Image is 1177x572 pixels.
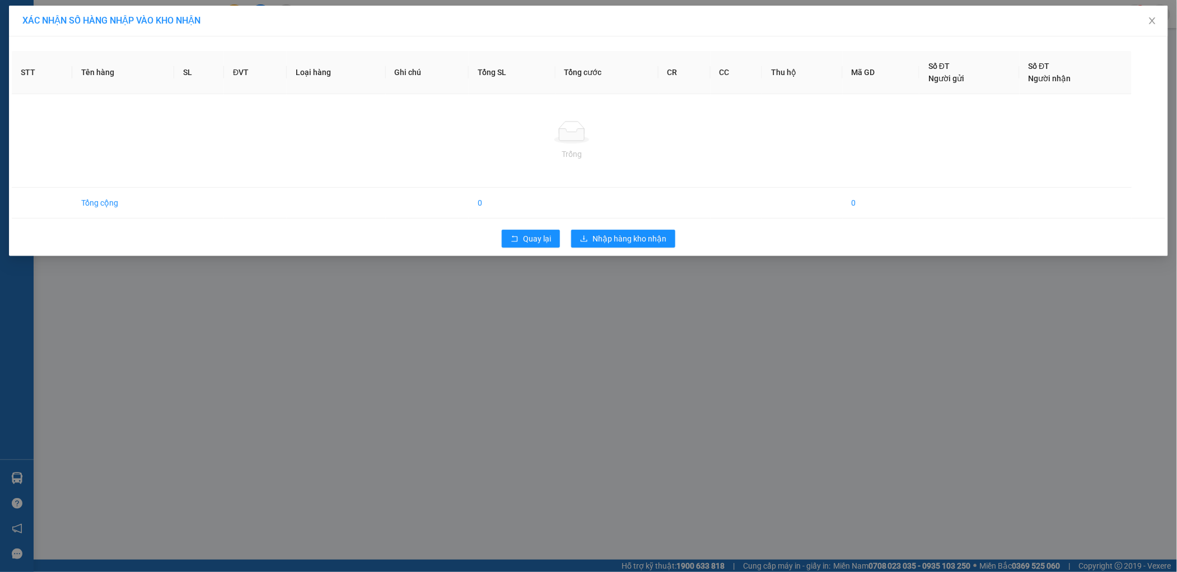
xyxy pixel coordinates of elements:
span: Người gửi [928,74,964,83]
th: Mã GD [843,51,920,94]
span: Người nhận [1029,74,1071,83]
span: XÁC NHẬN SỐ HÀNG NHẬP VÀO KHO NHẬN [22,15,200,26]
span: Số ĐT [928,62,950,71]
span: Nhập hàng kho nhận [592,232,666,245]
th: Loại hàng [287,51,386,94]
th: Tên hàng [72,51,174,94]
span: download [580,235,588,244]
th: Tổng cước [555,51,658,94]
button: downloadNhập hàng kho nhận [571,230,675,248]
button: rollbackQuay lại [502,230,560,248]
span: close [1148,16,1157,25]
td: 0 [469,188,555,218]
button: Close [1137,6,1168,37]
span: rollback [511,235,519,244]
th: Tổng SL [469,51,555,94]
th: CR [658,51,711,94]
th: SL [174,51,224,94]
th: Thu hộ [762,51,842,94]
th: CC [711,51,763,94]
td: Tổng cộng [72,188,174,218]
span: Số ĐT [1029,62,1050,71]
th: Ghi chú [386,51,469,94]
td: 0 [843,188,920,218]
div: Trống [21,148,1123,160]
span: Quay lại [523,232,551,245]
th: ĐVT [224,51,287,94]
th: STT [12,51,72,94]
